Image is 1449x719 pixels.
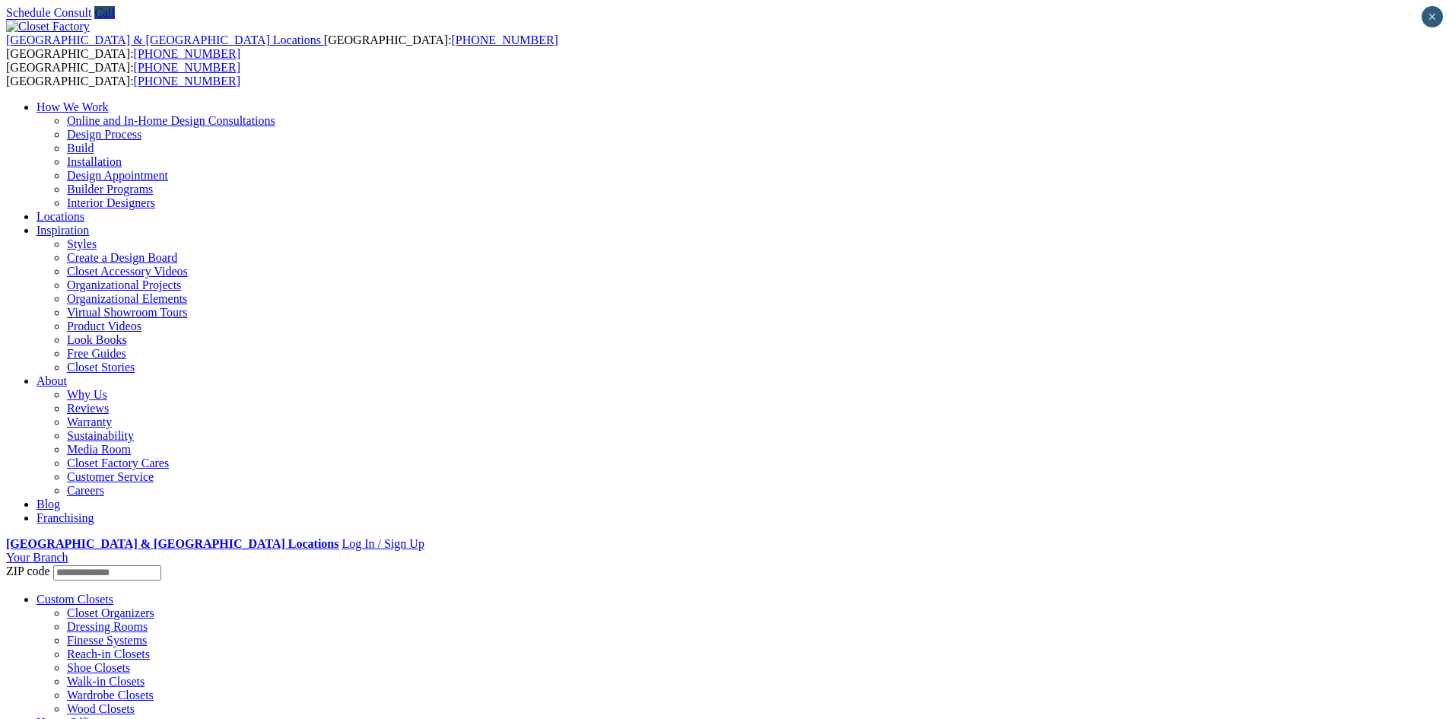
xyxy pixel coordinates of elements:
a: Careers [67,484,104,497]
span: ZIP code [6,565,50,577]
input: Enter your Zip code [53,565,161,581]
span: [GEOGRAPHIC_DATA]: [GEOGRAPHIC_DATA]: [6,61,240,87]
a: [GEOGRAPHIC_DATA] & [GEOGRAPHIC_DATA] Locations [6,33,324,46]
a: Sustainability [67,429,134,442]
a: [PHONE_NUMBER] [451,33,558,46]
a: Interior Designers [67,196,155,209]
a: Product Videos [67,320,141,332]
a: Blog [37,498,60,511]
a: Why Us [67,388,107,401]
a: Your Branch [6,551,68,564]
a: Online and In-Home Design Consultations [67,114,275,127]
a: About [37,374,67,387]
a: Closet Stories [67,361,135,374]
a: Inspiration [37,224,89,237]
a: Media Room [67,443,131,456]
a: Schedule Consult [6,6,91,19]
a: Closet Organizers [67,606,154,619]
a: Franchising [37,511,94,524]
a: Installation [67,155,122,168]
a: Builder Programs [67,183,153,196]
img: Closet Factory [6,20,90,33]
a: Styles [67,237,97,250]
a: Closet Factory Cares [67,457,169,469]
a: Design Process [67,128,141,141]
span: [GEOGRAPHIC_DATA] & [GEOGRAPHIC_DATA] Locations [6,33,321,46]
button: Close [1422,6,1443,27]
a: How We Work [37,100,109,113]
a: [PHONE_NUMBER] [134,75,240,87]
a: Reviews [67,402,109,415]
a: Virtual Showroom Tours [67,306,188,319]
a: Walk-in Closets [67,675,145,688]
a: Design Appointment [67,169,168,182]
a: Dressing Rooms [67,620,148,633]
span: [GEOGRAPHIC_DATA]: [GEOGRAPHIC_DATA]: [6,33,558,60]
a: Shoe Closets [67,661,130,674]
a: Wardrobe Closets [67,689,154,702]
a: Reach-in Closets [67,647,150,660]
a: Organizational Projects [67,278,181,291]
a: Closet Accessory Videos [67,265,188,278]
a: Log In / Sign Up [342,537,424,550]
a: Finesse Systems [67,634,147,647]
a: [GEOGRAPHIC_DATA] & [GEOGRAPHIC_DATA] Locations [6,537,338,550]
a: Warranty [67,415,112,428]
a: Custom Closets [37,593,113,606]
a: [PHONE_NUMBER] [134,47,240,60]
a: [PHONE_NUMBER] [134,61,240,74]
a: Customer Service [67,470,154,483]
a: Call [94,6,115,19]
a: Wood Closets [67,702,135,715]
a: Build [67,142,94,154]
a: Locations [37,210,84,223]
a: Look Books [67,333,127,346]
a: Create a Design Board [67,251,177,264]
a: Free Guides [67,347,126,360]
a: Organizational Elements [67,292,187,305]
